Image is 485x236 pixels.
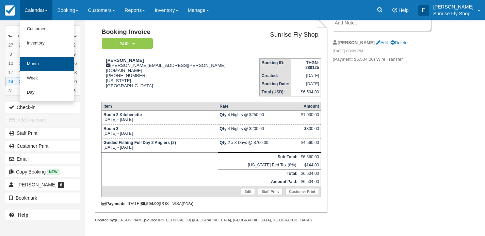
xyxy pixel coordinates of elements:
[101,125,218,139] td: [DATE] - [DATE]
[20,86,74,100] a: Day
[5,166,80,177] button: Copy Booking New
[241,188,255,195] a: Edit
[5,77,16,86] a: 24
[258,188,282,195] a: Staff Print
[299,178,321,186] td: $6,504.00
[16,40,27,50] a: 28
[20,57,74,71] a: Month
[5,40,16,50] a: 27
[16,50,27,59] a: 4
[291,80,321,88] td: [DATE]
[299,169,321,178] td: $6,504.00
[5,102,80,113] button: Check-in
[16,86,27,95] a: 1
[16,77,27,86] a: 25
[16,33,27,40] th: Mon
[95,218,327,223] div: [PERSON_NAME] [TECHNICAL_ID] ([GEOGRAPHIC_DATA], [GEOGRAPHIC_DATA], [GEOGRAPHIC_DATA])
[5,68,16,77] a: 17
[5,210,80,220] a: Help
[260,80,291,88] th: Booking Date:
[69,68,80,77] a: 23
[390,40,407,45] a: Delete
[220,140,228,145] strong: Qty
[5,141,80,151] a: Customer Print
[101,111,218,125] td: [DATE] - [DATE]
[333,48,444,56] em: [DATE] 03:09 PM
[16,68,27,77] a: 18
[58,182,64,188] span: 6
[69,77,80,86] a: 30
[218,139,299,152] td: 2 x 3 Days @ $760.00
[418,5,429,16] div: E
[291,72,321,80] td: [DATE]
[20,20,74,102] ul: Calendar
[299,153,321,161] td: $6,360.00
[392,8,397,13] i: Help
[5,33,16,40] th: Sun
[338,40,375,45] strong: [PERSON_NAME]
[262,31,318,38] h2: Sunrise Fly Shop
[103,140,176,145] strong: Guided Fishing Full Day 2 Anglers (2)
[16,59,27,68] a: 11
[17,182,56,187] span: [PERSON_NAME]
[299,102,321,111] th: Amount
[218,178,299,186] th: Amount Paid:
[20,36,74,51] a: Inventory
[103,112,142,117] strong: Room 2 Kitchenette
[95,218,115,222] strong: Created by:
[299,161,321,169] td: $144.00
[69,40,80,50] a: 2
[69,86,80,95] a: 6
[301,140,319,150] div: $4,560.00
[5,59,16,68] a: 10
[376,40,388,45] a: Edit
[103,126,118,131] strong: Room 3
[260,88,291,96] th: Total (USD):
[220,126,228,131] strong: Qty
[101,201,126,206] strong: Payments
[18,212,28,218] b: Help
[305,60,319,70] strong: THGN-280125
[101,37,150,50] a: Paid
[5,128,80,139] a: Staff Print
[5,115,80,126] button: Add Payment
[291,88,321,96] td: $6,504.00
[101,102,218,111] th: Item
[101,139,218,152] td: [DATE] - [DATE]
[301,126,319,137] div: $800.00
[218,111,299,125] td: 4 Nights @ $250.00
[220,112,228,117] strong: Qty
[218,169,299,178] th: Total:
[433,3,473,10] p: [PERSON_NAME]
[101,29,259,36] h1: Booking Invoice
[69,33,80,40] th: Sat
[5,5,15,16] img: checkfront-main-nav-mini-logo.png
[5,153,80,164] button: Email
[69,59,80,68] a: 16
[69,50,80,59] a: 9
[102,38,153,50] em: Paid
[145,218,163,222] strong: Source IP:
[5,193,80,203] button: Bookmark
[101,58,259,88] div: [PERSON_NAME][EMAIL_ADDRESS][PERSON_NAME][DOMAIN_NAME] [PHONE_NUMBER] [US_STATE] [GEOGRAPHIC_DATA]
[218,102,299,111] th: Rate
[106,58,144,63] strong: [PERSON_NAME]
[20,71,74,86] a: Week
[218,161,299,169] td: [US_STATE] Bed Tax (8%):
[5,179,80,190] a: [PERSON_NAME] 6
[218,153,299,161] th: Sub-Total:
[101,201,321,206] div: : [DATE] (POS - VISA )
[399,7,409,13] span: Help
[260,59,291,72] th: Booking ID:
[285,188,319,195] a: Customer Print
[47,169,60,175] span: New
[5,50,16,59] a: 3
[141,201,159,206] strong: $6,504.00
[20,22,74,36] a: Customer
[333,56,444,63] p: (Payment: $6,504.00) Wire Transfer
[433,10,473,17] p: Sunrise Fly Shop
[301,112,319,123] div: $1,000.00
[218,125,299,139] td: 4 Nights @ $200.00
[182,202,192,206] small: (POS)
[260,72,291,80] th: Created:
